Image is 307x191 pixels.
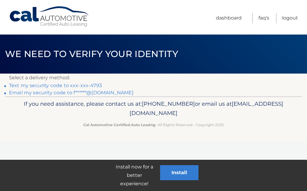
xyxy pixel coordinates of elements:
p: - All Rights Reserved - Copyright 2025 [14,122,293,128]
a: FAQ's [258,13,269,23]
strong: Cal Automotive Certified Auto Leasing [83,123,155,127]
a: Logout [282,13,298,23]
button: Install [160,165,198,180]
p: Select a delivery method: [9,74,298,82]
span: We need to verify your identity [5,48,178,59]
p: If you need assistance, please contact us at: or email us at [14,99,293,118]
a: Text my security code to xxx-xxx-4793 [9,83,102,88]
a: Email my security code to f******@[DOMAIN_NAME] [9,90,134,95]
span: [PHONE_NUMBER] [142,100,195,107]
a: Dashboard [216,13,242,23]
p: Install now for a better experience! [109,163,160,188]
a: Cal Automotive [9,6,90,27]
